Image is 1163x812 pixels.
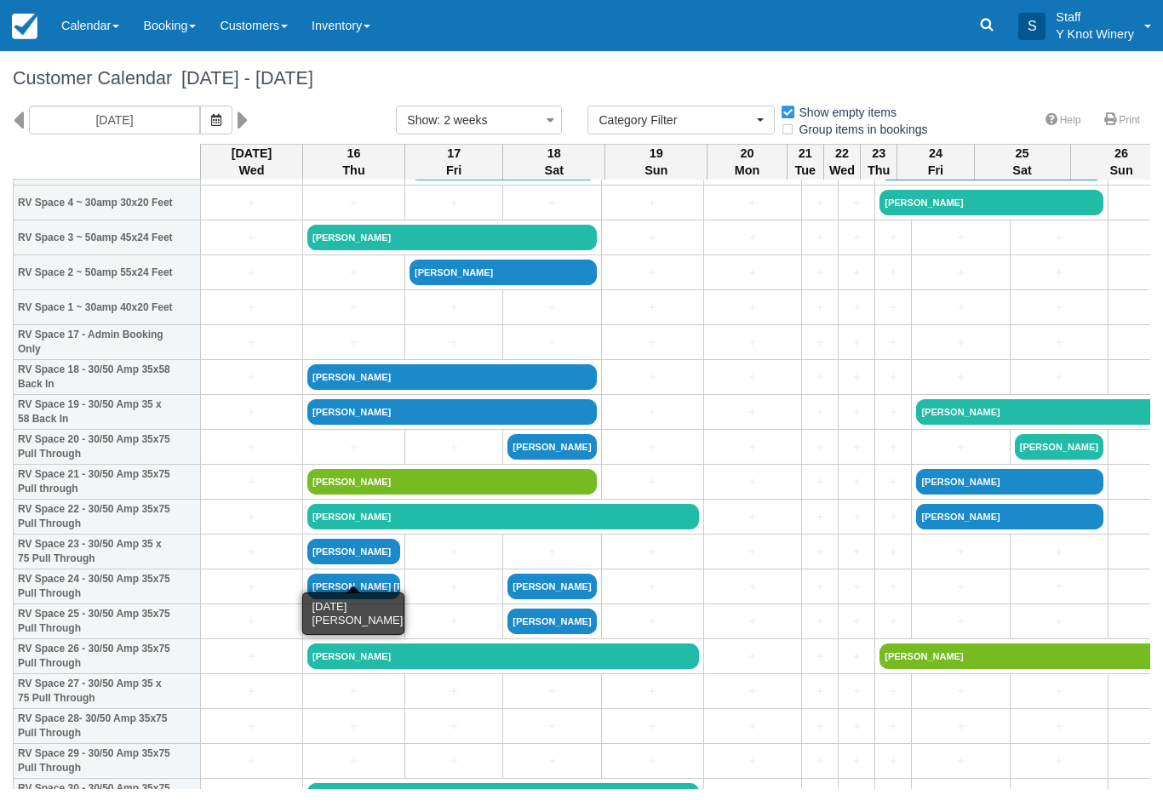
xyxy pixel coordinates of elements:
th: 18 Sat [503,144,605,180]
a: + [843,438,870,456]
a: [PERSON_NAME] [307,783,699,809]
a: + [843,752,870,770]
label: Show empty items [780,100,908,125]
a: + [205,648,298,666]
a: + [879,403,907,421]
a: + [916,613,1005,631]
a: + [916,438,1005,456]
a: [PERSON_NAME] [307,225,597,250]
a: + [307,752,400,770]
a: + [205,718,298,735]
button: Show: 2 weeks [396,106,562,134]
a: + [879,718,907,735]
a: + [1015,543,1103,561]
a: + [205,752,298,770]
a: + [205,299,298,317]
a: + [410,438,498,456]
a: + [806,787,834,805]
a: + [708,229,797,247]
a: Print [1094,108,1150,133]
a: + [879,264,907,282]
a: + [205,438,298,456]
a: + [205,473,298,491]
a: [PERSON_NAME] [307,539,400,564]
a: + [606,718,699,735]
th: RV Space 22 - 30/50 Amp 35x75 Pull Through [14,500,201,535]
a: + [410,299,498,317]
a: + [205,264,298,282]
a: + [606,194,699,212]
a: + [843,648,870,666]
a: + [879,438,907,456]
button: Category Filter [587,106,775,134]
a: + [1015,334,1103,352]
a: [PERSON_NAME] [307,504,699,529]
a: + [843,578,870,596]
a: [PERSON_NAME] [307,643,699,669]
a: + [708,264,797,282]
th: RV Space 27 - 30/50 Amp 35 x 75 Pull Through [14,674,201,709]
a: + [410,613,498,631]
h1: Customer Calendar [13,68,1150,89]
a: + [708,787,797,805]
th: 17 Fri [405,144,503,180]
th: RV Space 24 - 30/50 Amp 35x75 Pull Through [14,569,201,604]
a: + [410,718,498,735]
span: Show empty items [780,106,910,117]
a: + [1015,752,1103,770]
a: + [205,229,298,247]
a: + [410,578,498,596]
a: + [879,613,907,631]
th: 21 Tue [787,144,823,180]
th: RV Space 18 - 30/50 Amp 35x58 Back In [14,360,201,395]
a: + [916,334,1005,352]
th: RV Space 4 ~ 30amp 30x20 Feet [14,186,201,220]
th: RV Space 23 - 30/50 Amp 35 x 75 Pull Through [14,535,201,569]
a: + [708,194,797,212]
a: + [205,787,298,805]
a: + [410,543,498,561]
a: + [708,438,797,456]
span: : 2 weeks [437,113,487,127]
p: Y Knot Winery [1056,26,1134,43]
a: + [410,194,498,212]
th: 25 Sat [974,144,1070,180]
a: + [806,334,834,352]
a: + [843,194,870,212]
a: + [307,683,400,700]
a: + [806,543,834,561]
a: [PERSON_NAME] [507,609,596,634]
a: + [708,369,797,386]
a: + [843,613,870,631]
a: + [879,473,907,491]
th: RV Space 19 - 30/50 Amp 35 x 58 Back In [14,395,201,430]
span: Group items in bookings [780,123,942,134]
a: + [843,683,870,700]
a: + [307,264,400,282]
a: + [843,229,870,247]
label: Group items in bookings [780,117,939,142]
span: Show [407,113,437,127]
span: [DATE] - [DATE] [172,67,313,89]
a: + [307,438,400,456]
a: + [410,683,498,700]
a: + [1015,229,1103,247]
th: RV Space 1 ~ 30amp 40x20 Feet [14,290,201,325]
a: + [806,578,834,596]
a: + [708,578,797,596]
a: + [806,683,834,700]
a: + [843,543,870,561]
a: + [606,752,699,770]
a: + [1015,718,1103,735]
a: [PERSON_NAME] [307,469,597,495]
a: + [205,578,298,596]
a: + [205,369,298,386]
a: + [916,683,1005,700]
a: [PERSON_NAME] [879,190,1103,215]
a: + [606,369,699,386]
a: + [205,194,298,212]
a: + [606,229,699,247]
a: + [806,194,834,212]
a: + [806,299,834,317]
a: + [916,578,1005,596]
